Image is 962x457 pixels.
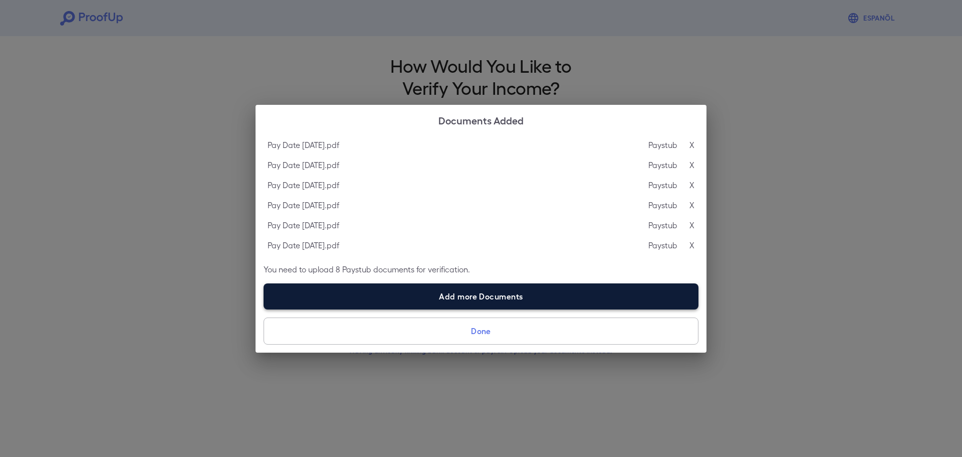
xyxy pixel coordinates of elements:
[264,318,698,345] button: Done
[268,219,339,231] p: Pay Date [DATE].pdf
[268,159,339,171] p: Pay Date [DATE].pdf
[256,105,706,135] h2: Documents Added
[648,179,677,191] p: Paystub
[648,239,677,251] p: Paystub
[648,219,677,231] p: Paystub
[689,199,694,211] p: X
[268,139,339,151] p: Pay Date [DATE].pdf
[689,219,694,231] p: X
[268,179,339,191] p: Pay Date [DATE].pdf
[264,263,698,275] p: You need to upload 8 Paystub documents for verification.
[268,199,339,211] p: Pay Date [DATE].pdf
[268,239,339,251] p: Pay Date [DATE].pdf
[648,159,677,171] p: Paystub
[689,239,694,251] p: X
[689,139,694,151] p: X
[648,139,677,151] p: Paystub
[689,179,694,191] p: X
[264,283,698,310] label: Add more Documents
[689,159,694,171] p: X
[648,199,677,211] p: Paystub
